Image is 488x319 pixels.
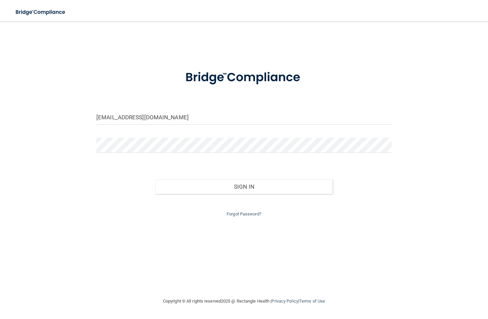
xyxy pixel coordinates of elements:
a: Terms of Use [299,299,325,304]
a: Forgot Password? [227,211,261,216]
input: Email [96,110,392,125]
a: Privacy Policy [271,299,298,304]
button: Sign In [155,179,332,194]
img: bridge_compliance_login_screen.278c3ca4.svg [10,5,72,19]
iframe: Drift Widget Chat Controller [372,271,480,298]
div: Copyright © All rights reserved 2025 @ Rectangle Health | | [122,291,366,312]
img: bridge_compliance_login_screen.278c3ca4.svg [173,62,315,93]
